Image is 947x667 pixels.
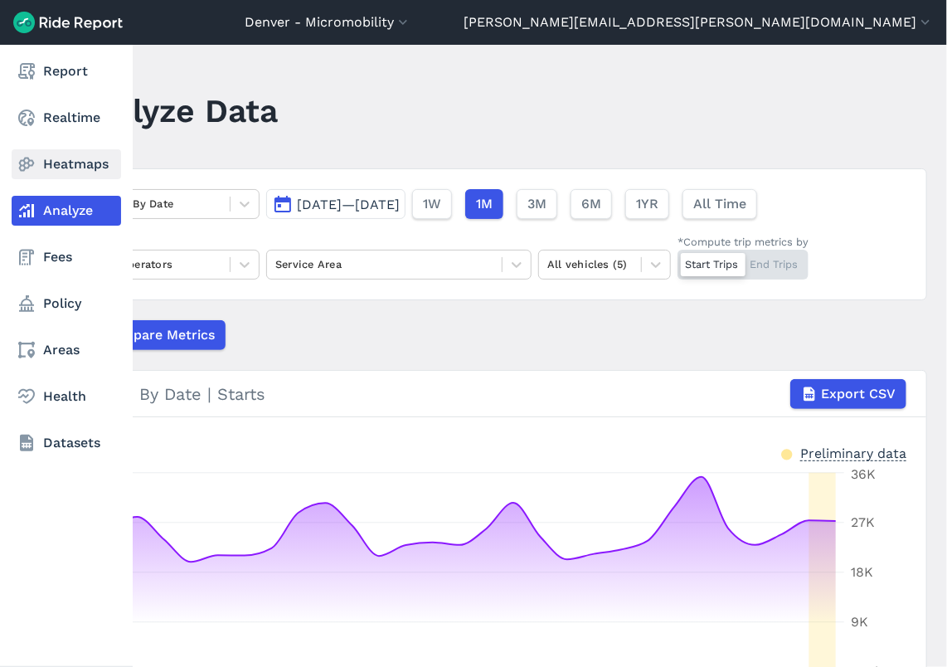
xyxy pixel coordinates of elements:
button: 1YR [625,189,669,219]
a: Fees [12,242,121,272]
span: 1M [476,194,493,214]
a: Analyze [12,196,121,226]
button: [PERSON_NAME][EMAIL_ADDRESS][PERSON_NAME][DOMAIN_NAME] [464,12,934,32]
a: Heatmaps [12,149,121,179]
button: 1M [465,189,503,219]
span: 3M [527,194,546,214]
tspan: 27K [851,515,875,531]
span: [DATE]—[DATE] [297,197,400,212]
h1: Analyze Data [73,88,278,134]
a: Realtime [12,103,121,133]
div: *Compute trip metrics by [677,234,809,250]
a: Areas [12,335,121,365]
span: 1W [423,194,441,214]
div: Trips By Date | Starts [94,379,906,409]
div: Preliminary data [800,444,906,461]
button: 3M [517,189,557,219]
button: 6M [571,189,612,219]
span: 6M [581,194,601,214]
button: Denver - Micromobility [245,12,411,32]
a: Health [12,382,121,411]
span: Export CSV [821,384,896,404]
button: [DATE]—[DATE] [266,189,406,219]
tspan: 9K [851,615,868,630]
button: Compare Metrics [73,320,226,350]
tspan: 36K [851,467,876,483]
button: Export CSV [790,379,906,409]
span: 1YR [636,194,658,214]
img: Ride Report [13,12,123,33]
a: Policy [12,289,121,319]
a: Report [12,56,121,86]
button: All Time [682,189,757,219]
a: Datasets [12,428,121,458]
span: All Time [693,194,746,214]
tspan: 18K [851,565,873,581]
button: 1W [412,189,452,219]
span: Compare Metrics [104,325,215,345]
